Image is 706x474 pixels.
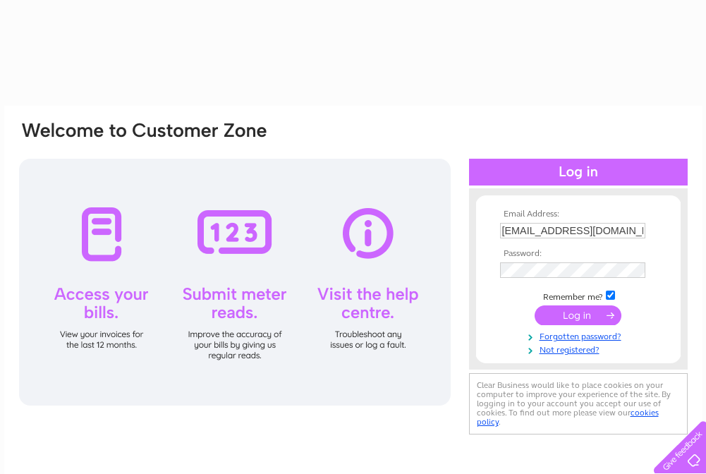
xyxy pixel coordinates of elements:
[497,249,660,259] th: Password:
[535,305,621,325] input: Submit
[500,342,660,355] a: Not registered?
[469,373,688,435] div: Clear Business would like to place cookies on your computer to improve your experience of the sit...
[477,408,659,427] a: cookies policy
[497,209,660,219] th: Email Address:
[497,288,660,303] td: Remember me?
[500,329,660,342] a: Forgotten password?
